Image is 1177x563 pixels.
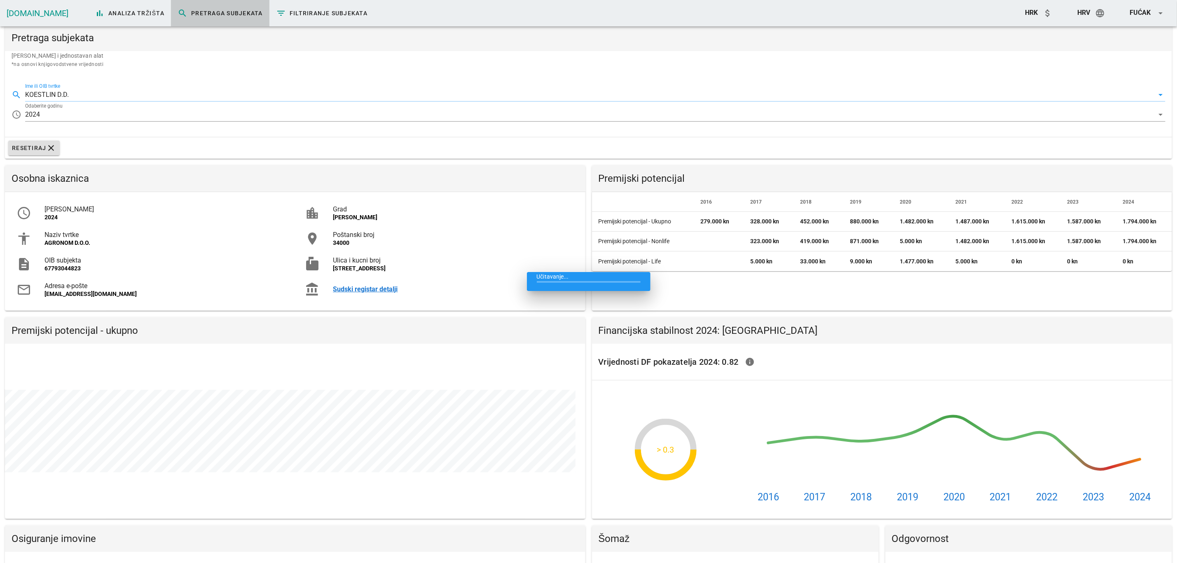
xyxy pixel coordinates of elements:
span: Pretraga subjekata [178,8,263,18]
div: Grad [333,205,573,213]
td: 33.000 kn [794,251,844,271]
a: Sudski registar detalji [333,285,573,293]
td: 1.587.000 kn [1060,212,1116,232]
td: 0 kn [1005,251,1060,271]
td: 880.000 kn [844,212,894,232]
div: Financijska stabilnost 2024: [GEOGRAPHIC_DATA] [592,317,1172,344]
text: 2022 [1036,492,1058,503]
td: 871.000 kn [844,232,894,251]
span: 2021 [956,199,967,205]
span: 2019 [850,199,862,205]
text: 2020 [943,492,965,503]
td: 1.482.000 kn [894,212,949,232]
div: [EMAIL_ADDRESS][DOMAIN_NAME] [44,291,285,298]
i: markunread_mailbox [305,257,320,272]
i: location_city [305,206,320,221]
td: 1.487.000 kn [949,212,1005,232]
i: access_time [12,110,21,120]
i: clear [47,143,56,153]
i: bar_chart [95,8,105,18]
span: Filtriranje subjekata [276,8,368,18]
td: 1.482.000 kn [949,232,1005,251]
text: 2023 [1083,492,1104,503]
th: 2023 [1060,192,1116,212]
th: 2018 [794,192,844,212]
td: 1.794.000 kn [1116,232,1172,251]
div: Premijski potencijal [592,165,1172,192]
td: Premijski potencijal - Nonlife [592,232,694,251]
input: Počnite upisivati za pretragu [25,88,1154,101]
div: Učitavanje... [527,272,651,291]
span: 2017 [751,199,762,205]
div: Adresa e-pošte [44,282,285,290]
text: 2016 [758,492,779,503]
span: 2018 [800,199,812,205]
a: [DOMAIN_NAME] [7,8,68,18]
div: Ulica i kucni broj [333,256,573,264]
i: description [16,257,31,272]
span: HRK [1025,9,1038,16]
div: Pretraga subjekata [5,25,1172,51]
td: 5.000 kn [894,232,949,251]
td: 328.000 kn [744,212,794,232]
div: Šomaž [592,525,879,552]
td: Premijski potencijal - Ukupno [592,212,694,232]
div: Osiguranje imovine [5,525,585,552]
span: Fućak [1130,9,1151,16]
div: [PERSON_NAME] [44,205,285,213]
span: 2020 [900,199,912,205]
th: 2016 [694,192,744,212]
td: 452.000 kn [794,212,844,232]
td: 5.000 kn [744,251,794,271]
i: arrow_drop_down [1156,90,1165,100]
td: 5.000 kn [949,251,1005,271]
div: *na osnovi knjigovodstvene vrijednosti [12,60,1165,68]
span: 2023 [1067,199,1079,205]
div: OIB subjekta [44,256,285,264]
i: account_balance [305,282,320,297]
i: arrow_drop_down [1156,8,1165,18]
i: access_time [16,206,31,221]
td: 1.615.000 kn [1005,232,1060,251]
td: 0 kn [1060,251,1116,271]
td: Premijski potencijal - Life [592,251,694,271]
label: Ime ili OIB tvrtke [25,83,61,89]
div: AGRONOM D.O.O. [44,239,285,246]
td: 1.587.000 kn [1060,232,1116,251]
div: [STREET_ADDRESS] [333,265,573,272]
i: search [178,8,187,18]
div: Odgovornost [885,525,1172,552]
text: 2019 [897,492,918,503]
div: [PERSON_NAME] [333,214,573,221]
div: Premijski potencijal - ukupno [5,317,585,344]
div: [PERSON_NAME] i jednostavan alat [5,51,1172,75]
div: Vrijednosti DF pokazatelja 2024: 0.82 [592,344,1172,380]
td: 0 kn [1116,251,1172,271]
th: 2020 [894,192,949,212]
th: 2019 [844,192,894,212]
i: filter_list [276,8,286,18]
i: attach_money [1043,8,1053,18]
th: 2021 [949,192,1005,212]
text: 2024 [1129,492,1151,503]
td: 1.615.000 kn [1005,212,1060,232]
text: 2021 [990,492,1011,503]
i: arrow_drop_down [1156,110,1165,120]
td: 279.000 kn [694,212,744,232]
td: 1.477.000 kn [894,251,949,271]
div: 2024 [25,111,40,118]
th: 2024 [1116,192,1172,212]
label: Odaberite godinu [25,103,63,109]
span: hrv [1077,9,1090,16]
button: Resetiraj [8,141,60,155]
span: 2016 [701,199,712,205]
td: 323.000 kn [744,232,794,251]
div: 34000 [333,239,573,246]
th: 2022 [1005,192,1060,212]
text: 2018 [850,492,872,503]
td: 1.794.000 kn [1116,212,1172,232]
span: 2024 [1123,199,1135,205]
div: Osobna iskaznica [5,165,585,192]
i: room [305,231,320,246]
